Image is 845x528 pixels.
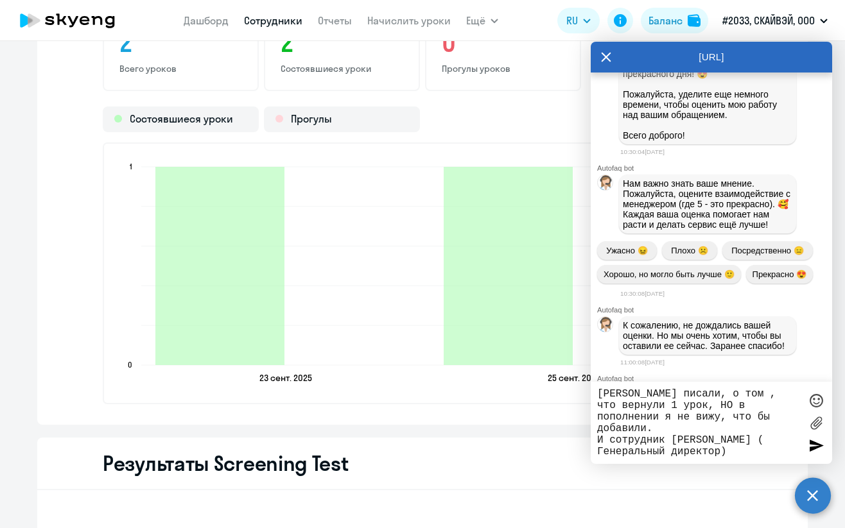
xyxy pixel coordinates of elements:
time: 10:30:08[DATE] [620,290,665,297]
text: 23 сент. 2025 [259,372,312,384]
span: Ужасно 😖 [606,246,647,255]
p: Всего уроков [119,63,242,74]
span: Плохо ☹️ [671,246,708,255]
time: 10:30:04[DATE] [620,148,665,155]
text: 25 сент. 2025 [548,372,600,384]
div: Autofaq bot [597,164,832,172]
text: 1 [130,162,132,171]
text: 0 [128,360,132,370]
span: Ещё [466,13,485,28]
span: К сожалению, не дождались вашей оценки. Но мы очень хотим, чтобы вы оставили ее сейчас. Заранее с... [623,320,785,351]
div: Прогулы [264,106,420,132]
button: Балансbalance [641,8,708,33]
span: Нам важно знать ваше мнение. Пожалуйста, оцените взаимодействие с менеджером (где 5 - это прекрас... [623,178,793,230]
h3: 0 [442,27,564,58]
div: Состоявшиеся уроки [103,106,259,132]
span: Прекрасно 😍 [753,269,806,279]
a: Начислить уроки [367,14,451,27]
button: Прекрасно 😍 [746,265,813,284]
button: Ужасно 😖 [597,241,657,260]
img: bot avatar [598,175,614,194]
img: balance [688,14,701,27]
a: Отчеты [318,14,352,27]
textarea: [PERSON_NAME] писали, о том , что вернули 1 урок, НО в пополнении я не вижу, что бы добавили. И с... [597,388,800,457]
p: Я завершаю наш диалог и желаю вам прекрасного дня! 😍 Пожалуйста, уделите еще немного времени, что... [623,58,792,141]
img: bot avatar [598,317,614,336]
span: Посредственно 😑 [731,246,803,255]
time: 11:00:08[DATE] [620,359,665,366]
div: Autofaq bot [597,306,832,314]
h3: 2 [119,27,242,58]
div: Баланс [649,13,683,28]
h2: Результаты Screening Test [103,450,349,476]
path: 2025-09-22T21:00:00.000Z Состоявшиеся уроки 1 [155,167,284,365]
button: Посредственно 😑 [722,241,813,260]
p: #2033, СКАЙВЭЙ, ООО [722,13,815,28]
button: Плохо ☹️ [662,241,717,260]
p: Состоявшиеся уроки [281,63,403,74]
p: Прогулы уроков [442,63,564,74]
span: RU [566,13,578,28]
button: Хорошо, но могло быть лучше 🙂 [597,265,741,284]
path: 2025-09-24T21:00:00.000Z Состоявшиеся уроки 1 [444,167,573,365]
span: Хорошо, но могло быть лучше 🙂 [604,269,735,279]
button: RU [557,8,600,33]
label: Лимит 10 файлов [806,413,826,432]
button: Ещё [466,8,498,33]
div: Autofaq bot [597,375,832,382]
h3: 2 [281,27,403,58]
a: Дашборд [184,14,229,27]
button: #2033, СКАЙВЭЙ, ООО [716,5,834,36]
a: Сотрудники [244,14,302,27]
